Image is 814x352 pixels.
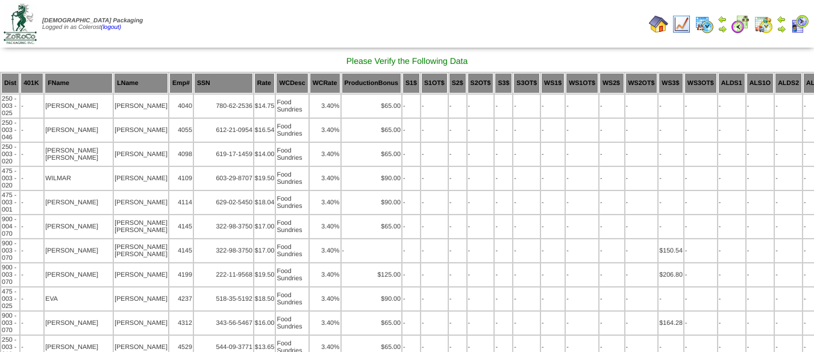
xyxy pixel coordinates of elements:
[718,143,745,166] td: -
[45,239,113,262] td: [PERSON_NAME]
[625,288,658,310] td: -
[684,95,717,118] td: -
[625,143,658,166] td: -
[718,14,727,24] img: arrowleft.gif
[20,263,43,286] td: -
[625,239,658,262] td: -
[20,95,43,118] td: -
[659,288,683,310] td: -
[255,271,275,278] div: $19.50
[342,127,401,134] div: $65.00
[718,119,745,142] td: -
[747,73,774,93] th: ALS1O
[495,288,512,310] td: -
[541,143,565,166] td: -
[468,288,494,310] td: -
[731,14,750,34] img: calendarblend.gif
[684,167,717,190] td: -
[170,127,192,134] div: 4055
[775,288,802,310] td: -
[342,295,401,303] div: $90.00
[276,95,308,118] td: Food Sundries
[1,143,19,166] td: 250 - 003 - 020
[1,167,19,190] td: 475 - 003 - 020
[421,215,448,238] td: -
[45,288,113,310] td: EVA
[421,312,448,335] td: -
[600,288,624,310] td: -
[566,288,598,310] td: -
[255,151,275,158] div: $14.00
[310,223,340,230] div: 3.40%
[600,143,624,166] td: -
[747,263,774,286] td: -
[747,191,774,214] td: -
[659,271,683,278] div: $206.80
[684,143,717,166] td: -
[421,167,448,190] td: -
[747,167,774,190] td: -
[20,73,43,93] th: 401K
[659,143,683,166] td: -
[625,119,658,142] td: -
[255,247,275,254] div: $17.00
[495,191,512,214] td: -
[276,263,308,286] td: Food Sundries
[513,312,540,335] td: -
[255,319,275,327] div: $16.00
[659,119,683,142] td: -
[449,73,466,93] th: S2$
[449,191,466,214] td: -
[747,288,774,310] td: -
[114,239,168,262] td: [PERSON_NAME] [PERSON_NAME]
[114,167,168,190] td: [PERSON_NAME]
[625,73,658,93] th: WS2OT$
[790,14,809,34] img: calendarcustomer.gif
[342,151,401,158] div: $65.00
[513,191,540,214] td: -
[449,95,466,118] td: -
[600,191,624,214] td: -
[310,127,340,134] div: 3.40%
[170,271,192,278] div: 4199
[541,263,565,286] td: -
[114,119,168,142] td: [PERSON_NAME]
[342,223,401,230] div: $65.00
[276,191,308,214] td: Food Sundries
[1,95,19,118] td: 250 - 003 - 025
[170,151,192,158] div: 4098
[625,312,658,335] td: -
[541,73,565,93] th: WS1$
[449,119,466,142] td: -
[449,143,466,166] td: -
[695,14,714,34] img: calendarprod.gif
[195,127,252,134] div: 612-21-0954
[659,191,683,214] td: -
[566,263,598,286] td: -
[513,119,540,142] td: -
[20,119,43,142] td: -
[777,14,786,24] img: arrowleft.gif
[468,312,494,335] td: -
[625,215,658,238] td: -
[342,73,401,93] th: ProductionBonus
[310,271,340,278] div: 3.40%
[1,73,19,93] th: Dist
[600,73,624,93] th: WS2$
[1,288,19,310] td: 475 - 003 - 025
[747,143,774,166] td: -
[255,295,275,303] div: $18.50
[402,119,420,142] td: -
[495,95,512,118] td: -
[45,263,113,286] td: [PERSON_NAME]
[170,247,192,254] div: 4145
[541,167,565,190] td: -
[310,199,340,206] div: 3.40%
[775,191,802,214] td: -
[402,167,420,190] td: -
[310,295,340,303] div: 3.40%
[195,151,252,158] div: 619-17-1459
[513,215,540,238] td: -
[449,288,466,310] td: -
[684,312,717,335] td: -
